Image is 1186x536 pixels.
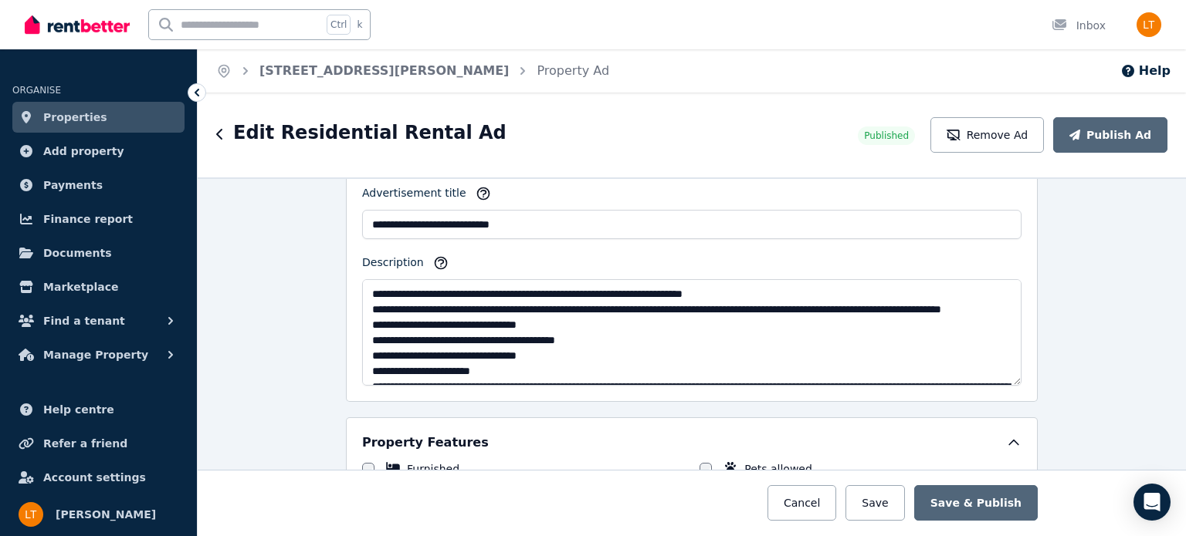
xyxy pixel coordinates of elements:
a: [STREET_ADDRESS][PERSON_NAME] [259,63,509,78]
label: Description [362,255,424,276]
a: Refer a friend [12,428,185,459]
span: k [357,19,362,31]
button: Manage Property [12,339,185,370]
div: Inbox [1052,18,1106,33]
label: Pets allowed [744,461,812,477]
span: Properties [43,108,107,126]
span: Add property [43,142,124,160]
span: Help centre [43,400,114,419]
span: ORGANISE [12,85,61,96]
a: Finance report [12,204,185,234]
a: Properties [12,102,185,133]
button: Find a tenant [12,305,185,336]
button: Remove Ad [930,117,1044,153]
div: Open Intercom Messenger [1133,484,1171,521]
a: Property Ad [537,63,609,78]
img: Leanne Taylor [19,502,43,527]
a: Marketplace [12,271,185,302]
h5: Property Features [362,433,489,452]
img: Leanne Taylor [1137,12,1161,37]
span: Account settings [43,468,146,487]
button: Save [845,485,904,521]
button: Save & Publish [914,485,1038,521]
label: Advertisement title [362,185,466,207]
a: Payments [12,170,185,201]
label: Furnished [407,461,459,477]
a: Account settings [12,462,185,493]
span: [PERSON_NAME] [56,505,156,524]
nav: Breadcrumb [198,49,628,93]
button: Help [1120,62,1171,80]
button: Publish Ad [1053,117,1167,153]
span: Finance report [43,210,133,228]
span: Ctrl [327,15,351,35]
span: Published [864,130,909,142]
button: Cancel [768,485,836,521]
span: Marketplace [43,278,118,296]
span: Refer a friend [43,434,127,453]
span: Find a tenant [43,312,125,330]
a: Help centre [12,394,185,425]
a: Documents [12,238,185,268]
span: Documents [43,244,112,262]
h1: Edit Residential Rental Ad [233,120,507,145]
span: Payments [43,176,103,194]
img: RentBetter [25,13,130,36]
span: Manage Property [43,346,148,364]
a: Add property [12,136,185,167]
